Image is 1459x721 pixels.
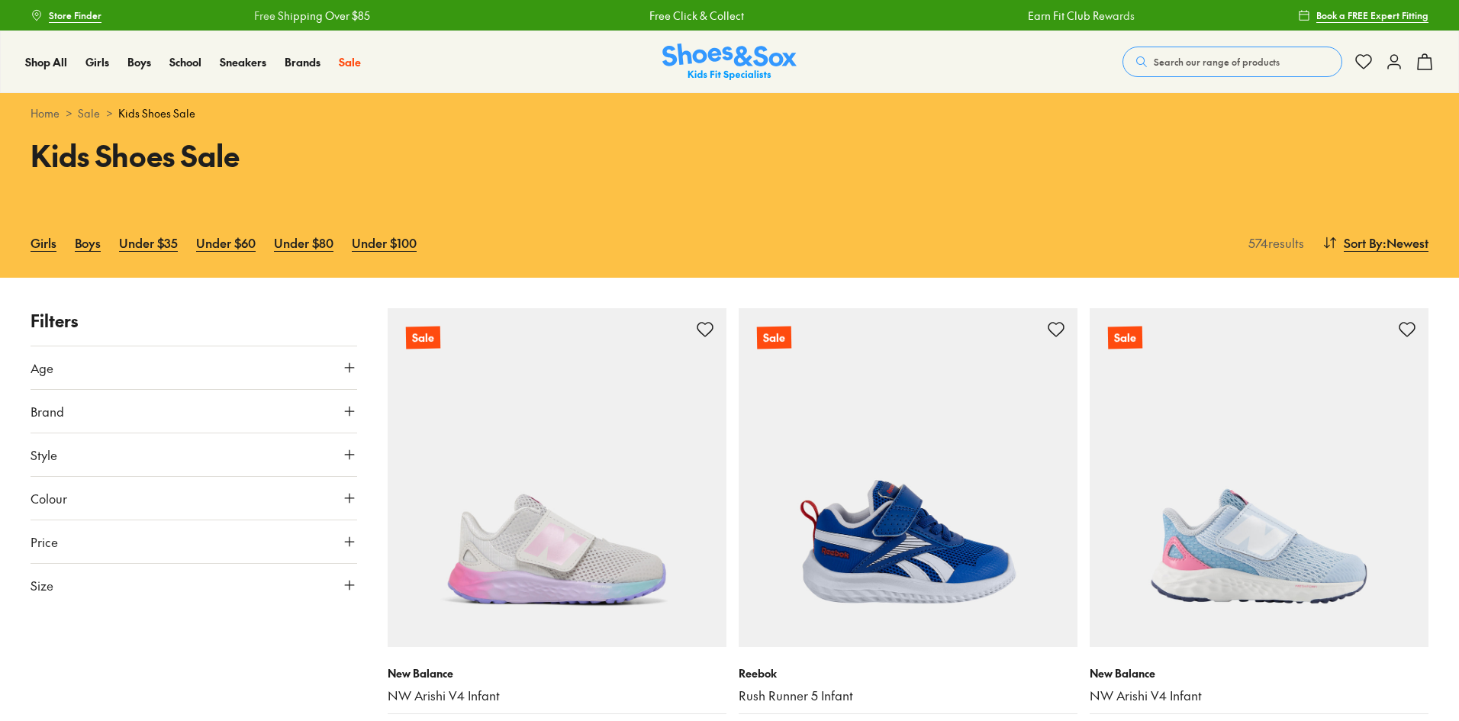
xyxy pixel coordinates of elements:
[339,54,361,69] span: Sale
[662,43,797,81] a: Shoes & Sox
[31,564,357,607] button: Size
[388,687,726,704] a: NW Arishi V4 Infant
[31,2,101,29] a: Store Finder
[1383,233,1428,252] span: : Newest
[196,226,256,259] a: Under $60
[388,665,726,681] p: New Balance
[31,477,357,520] button: Colour
[662,43,797,81] img: SNS_Logo_Responsive.svg
[25,54,67,69] span: Shop All
[127,54,151,69] span: Boys
[406,327,440,349] p: Sale
[1122,47,1342,77] button: Search our range of products
[169,54,201,69] span: School
[1090,308,1428,647] a: Sale
[620,8,714,24] a: Free Click & Collect
[31,105,1428,121] div: > >
[31,390,357,433] button: Brand
[169,54,201,70] a: School
[31,402,64,420] span: Brand
[388,308,726,647] a: Sale
[31,226,56,259] a: Girls
[1154,55,1280,69] span: Search our range of products
[739,665,1077,681] p: Reebok
[31,433,357,476] button: Style
[1322,226,1428,259] button: Sort By:Newest
[220,54,266,69] span: Sneakers
[31,489,67,507] span: Colour
[220,54,266,70] a: Sneakers
[31,576,53,594] span: Size
[739,308,1077,647] a: Sale
[1090,665,1428,681] p: New Balance
[31,359,53,377] span: Age
[285,54,320,70] a: Brands
[78,105,100,121] a: Sale
[757,327,791,349] p: Sale
[85,54,109,70] a: Girls
[998,8,1105,24] a: Earn Fit Club Rewards
[119,226,178,259] a: Under $35
[31,446,57,464] span: Style
[31,533,58,551] span: Price
[1090,687,1428,704] a: NW Arishi V4 Infant
[49,8,101,22] span: Store Finder
[274,226,333,259] a: Under $80
[31,308,357,333] p: Filters
[1298,2,1428,29] a: Book a FREE Expert Fitting
[31,520,357,563] button: Price
[25,54,67,70] a: Shop All
[127,54,151,70] a: Boys
[1108,327,1142,349] p: Sale
[31,346,357,389] button: Age
[352,226,417,259] a: Under $100
[1242,233,1304,252] p: 574 results
[339,54,361,70] a: Sale
[75,226,101,259] a: Boys
[31,134,711,177] h1: Kids Shoes Sale
[224,8,340,24] a: Free Shipping Over $85
[739,687,1077,704] a: Rush Runner 5 Infant
[118,105,195,121] span: Kids Shoes Sale
[85,54,109,69] span: Girls
[1344,233,1383,252] span: Sort By
[285,54,320,69] span: Brands
[1316,8,1428,22] span: Book a FREE Expert Fitting
[31,105,60,121] a: Home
